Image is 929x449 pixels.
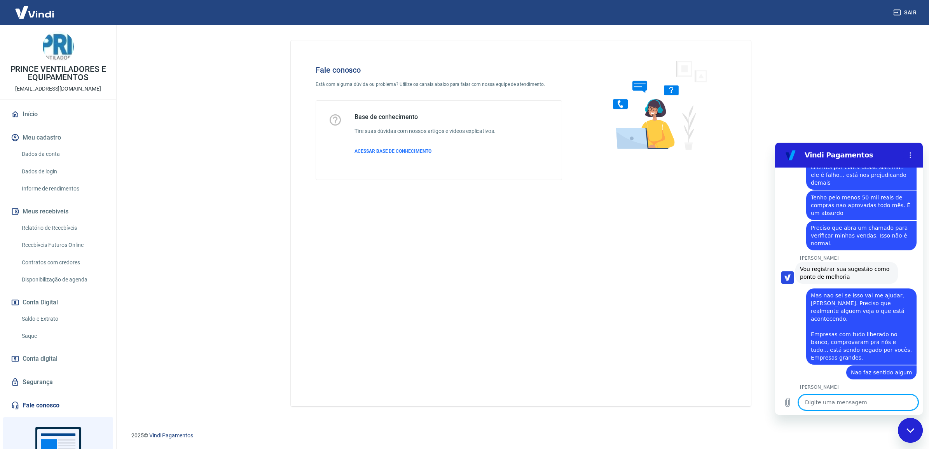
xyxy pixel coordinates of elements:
a: Contratos com credores [19,255,107,271]
iframe: Botão para abrir a janela de mensagens, conversa em andamento [898,418,923,443]
a: Saque [19,328,107,344]
h4: Fale conosco [316,65,562,75]
a: Vindi Pagamentos [149,432,193,439]
img: Vindi [9,0,60,24]
img: Fale conosco [597,53,716,157]
span: ACESSAR BASE DE CONHECIMENTO [354,149,431,154]
img: b59f5370-44df-4258-b4a3-1e30790ead46.jpeg [43,31,74,62]
h6: Tire suas dúvidas com nossos artigos e vídeos explicativos. [354,127,496,135]
a: Informe de rendimentos [19,181,107,197]
a: Segurança [9,374,107,391]
p: PRINCE VENTILADORES E EQUIPAMENTOS [6,65,110,82]
button: Conta Digital [9,294,107,311]
h5: Base de conhecimento [354,113,496,121]
button: Sair [892,5,920,20]
button: Meus recebíveis [9,203,107,220]
a: Relatório de Recebíveis [19,220,107,236]
a: Fale conosco [9,397,107,414]
p: [EMAIL_ADDRESS][DOMAIN_NAME] [15,85,101,93]
button: Meu cadastro [9,129,107,146]
a: Dados da conta [19,146,107,162]
span: Conta digital [23,353,58,364]
a: ACESSAR BASE DE CONHECIMENTO [354,148,496,155]
a: Recebíveis Futuros Online [19,237,107,253]
a: Conta digital [9,350,107,367]
a: Início [9,106,107,123]
a: Saldo e Extrato [19,311,107,327]
p: Está com alguma dúvida ou problema? Utilize os canais abaixo para falar com nossa equipe de atend... [316,81,562,88]
a: Dados de login [19,164,107,180]
p: 2025 © [131,432,910,440]
a: Disponibilização de agenda [19,272,107,288]
iframe: Janela de mensagens [775,143,923,415]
